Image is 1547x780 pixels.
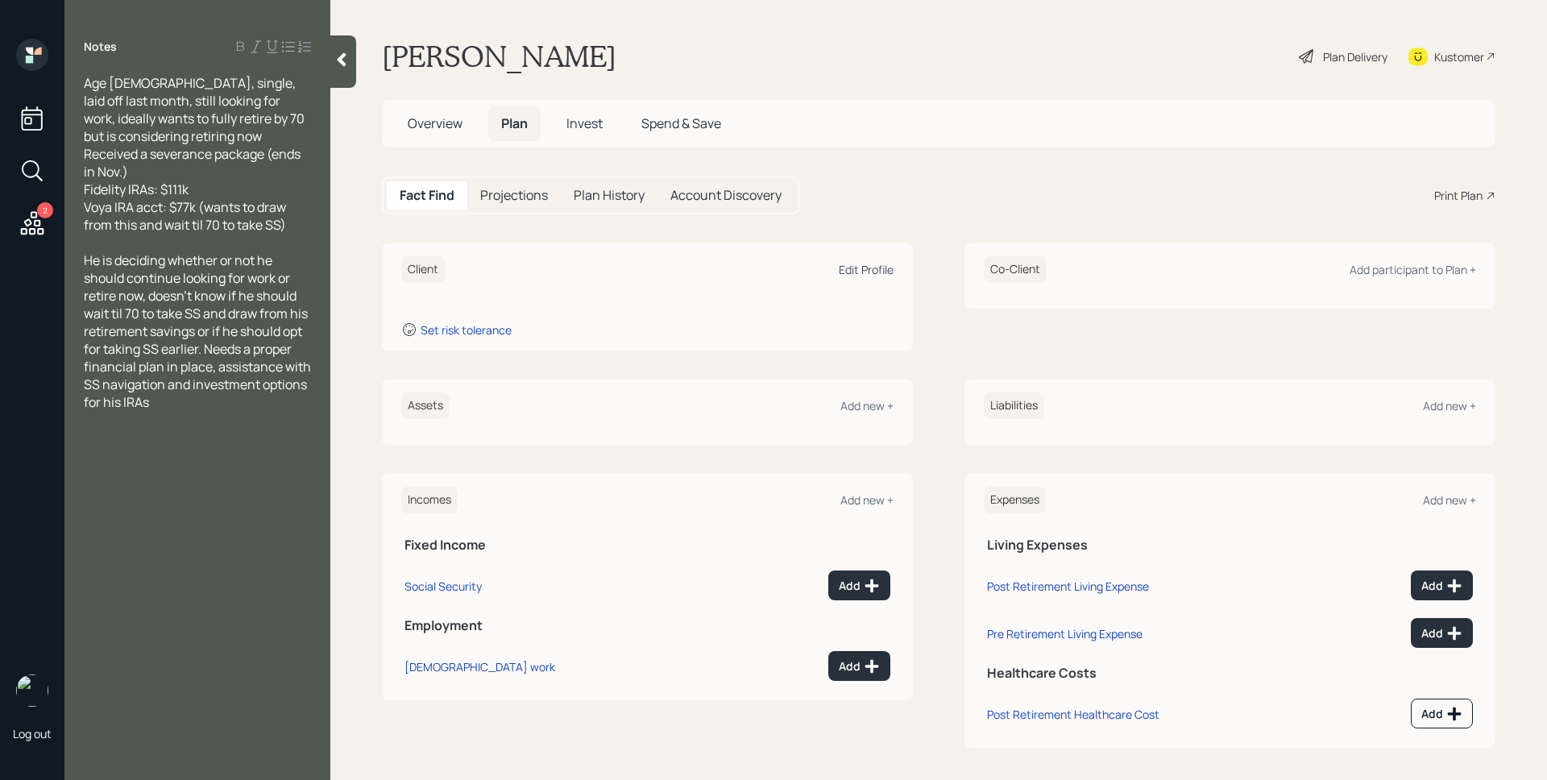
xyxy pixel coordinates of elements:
h5: Healthcare Costs [987,666,1473,681]
div: Post Retirement Living Expense [987,579,1149,594]
div: Add [839,578,880,594]
div: Post Retirement Healthcare Cost [987,707,1159,722]
h5: Living Expenses [987,537,1473,553]
div: Add new + [1423,398,1476,413]
span: He is deciding whether or not he should continue looking for work or retire now, doesn't know if ... [84,251,313,411]
div: 2 [37,202,53,218]
div: Add [839,658,880,674]
span: Plan [501,114,528,132]
div: Set risk tolerance [421,322,512,338]
div: Edit Profile [839,262,894,277]
h6: Co-Client [984,256,1047,283]
div: Pre Retirement Living Expense [987,626,1143,641]
h6: Expenses [984,487,1046,513]
div: Add participant to Plan + [1350,262,1476,277]
h1: [PERSON_NAME] [382,39,616,74]
button: Add [1411,699,1473,728]
div: Social Security [404,579,482,594]
div: [DEMOGRAPHIC_DATA] work [404,659,555,674]
div: Add [1421,706,1462,722]
div: Plan Delivery [1323,48,1387,65]
button: Add [1411,618,1473,648]
h5: Employment [404,618,890,633]
img: james-distasi-headshot.png [16,674,48,707]
div: Add new + [840,492,894,508]
h5: Plan History [574,188,645,203]
button: Add [828,570,890,600]
span: Age [DEMOGRAPHIC_DATA], single, laid off last month, still looking for work, ideally wants to ful... [84,74,307,234]
div: Log out [13,726,52,741]
h5: Projections [480,188,548,203]
h5: Fixed Income [404,537,890,553]
button: Add [1411,570,1473,600]
h6: Liabilities [984,392,1044,419]
div: Add new + [840,398,894,413]
div: Add [1421,578,1462,594]
span: Invest [566,114,603,132]
label: Notes [84,39,117,55]
h5: Fact Find [400,188,454,203]
h6: Client [401,256,445,283]
h6: Assets [401,392,450,419]
span: Overview [408,114,462,132]
span: Spend & Save [641,114,721,132]
div: Print Plan [1434,187,1483,204]
div: Kustomer [1434,48,1484,65]
div: Add [1421,625,1462,641]
h5: Account Discovery [670,188,782,203]
button: Add [828,651,890,681]
h6: Incomes [401,487,458,513]
div: Add new + [1423,492,1476,508]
